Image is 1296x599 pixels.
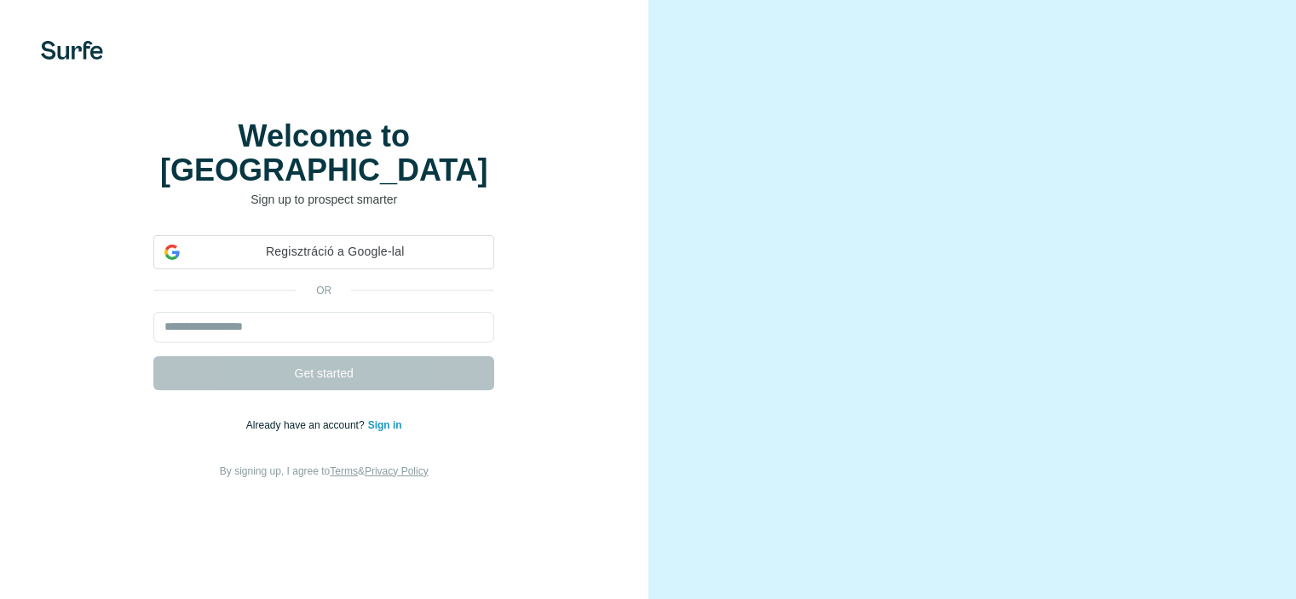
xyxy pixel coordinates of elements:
h1: Welcome to [GEOGRAPHIC_DATA] [153,119,494,187]
span: Regisztráció a Google-lal [187,243,483,261]
p: Sign up to prospect smarter [153,191,494,208]
p: or [297,283,351,298]
span: Already have an account? [246,419,368,431]
img: Surfe's logo [41,41,103,60]
div: Regisztráció a Google-lal [153,235,494,269]
span: By signing up, I agree to & [220,465,429,477]
a: Sign in [368,419,402,431]
a: Terms [330,465,358,477]
a: Privacy Policy [365,465,429,477]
